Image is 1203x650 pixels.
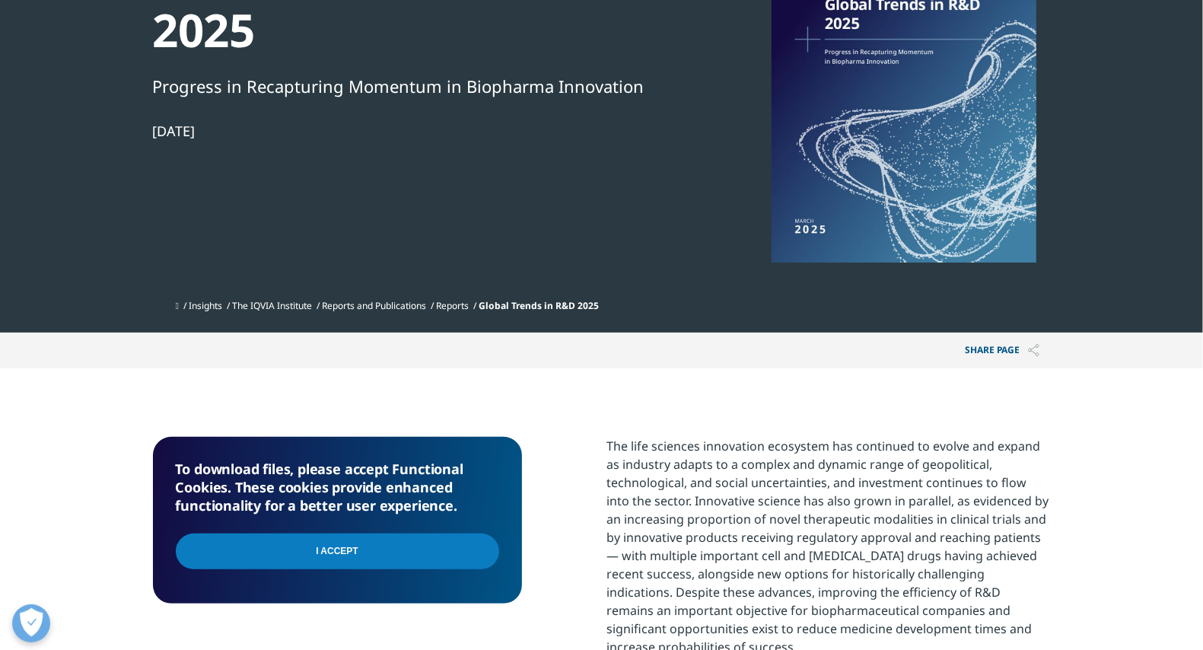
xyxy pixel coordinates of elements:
img: Share PAGE [1028,344,1039,357]
a: Reports [436,299,469,312]
h5: To download files, please accept Functional Cookies. These cookies provide enhanced functionality... [176,460,499,515]
a: Reports and Publications [322,299,426,312]
button: Open Preferences [12,604,50,642]
input: I Accept [176,534,499,569]
button: Share PAGEShare PAGE [954,333,1051,368]
div: Progress in Recapturing Momentum in Biopharma Innovation [153,73,675,99]
p: Share PAGE [954,333,1051,368]
a: The IQVIA Institute [232,299,312,312]
div: [DATE] [153,122,675,140]
a: Insights [189,299,222,312]
span: Global Trends in R&D 2025 [479,299,599,312]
